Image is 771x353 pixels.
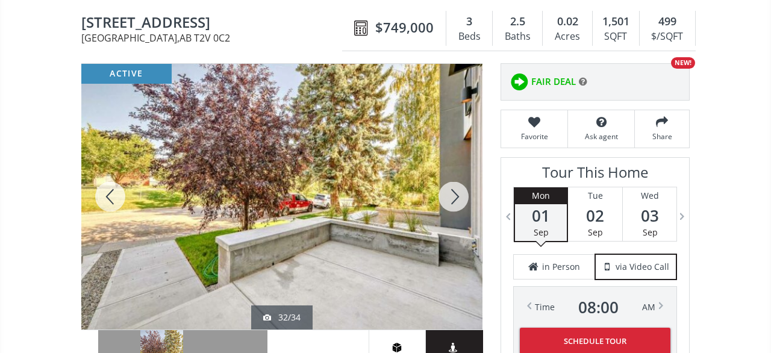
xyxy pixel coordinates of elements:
div: Beds [452,28,486,46]
span: 02 [568,207,622,224]
span: 01 [515,207,567,224]
span: 643 53 Avenue SW [81,14,348,33]
span: Ask agent [574,131,628,142]
div: 32/34 [263,311,301,323]
div: 643 53 Avenue SW Calgary, AB T2V 0C2 - Photo 32 of 34 [81,64,482,330]
span: Share [641,131,683,142]
div: 499 [646,14,689,30]
span: Sep [534,226,549,238]
span: Sep [643,226,658,238]
div: NEW! [671,57,695,69]
h3: Tour This Home [513,164,677,187]
span: Favorite [507,131,561,142]
img: virtual tour icon [391,343,403,352]
div: Mon [515,187,567,204]
div: Time AM [535,299,655,316]
span: in Person [542,261,580,273]
span: Sep [588,226,603,238]
span: 1,501 [602,14,629,30]
span: $749,000 [375,18,434,37]
div: Wed [623,187,677,204]
div: 3 [452,14,486,30]
div: $/SQFT [646,28,689,46]
img: rating icon [507,70,531,94]
span: [GEOGRAPHIC_DATA] , AB T2V 0C2 [81,33,348,43]
span: FAIR DEAL [531,75,576,88]
div: 0.02 [549,14,585,30]
div: SQFT [599,28,633,46]
div: active [81,64,172,84]
span: 08 : 00 [578,299,619,316]
span: 03 [623,207,677,224]
div: 2.5 [499,14,536,30]
div: Baths [499,28,536,46]
span: via Video Call [616,261,669,273]
div: Tue [568,187,622,204]
div: Acres [549,28,585,46]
